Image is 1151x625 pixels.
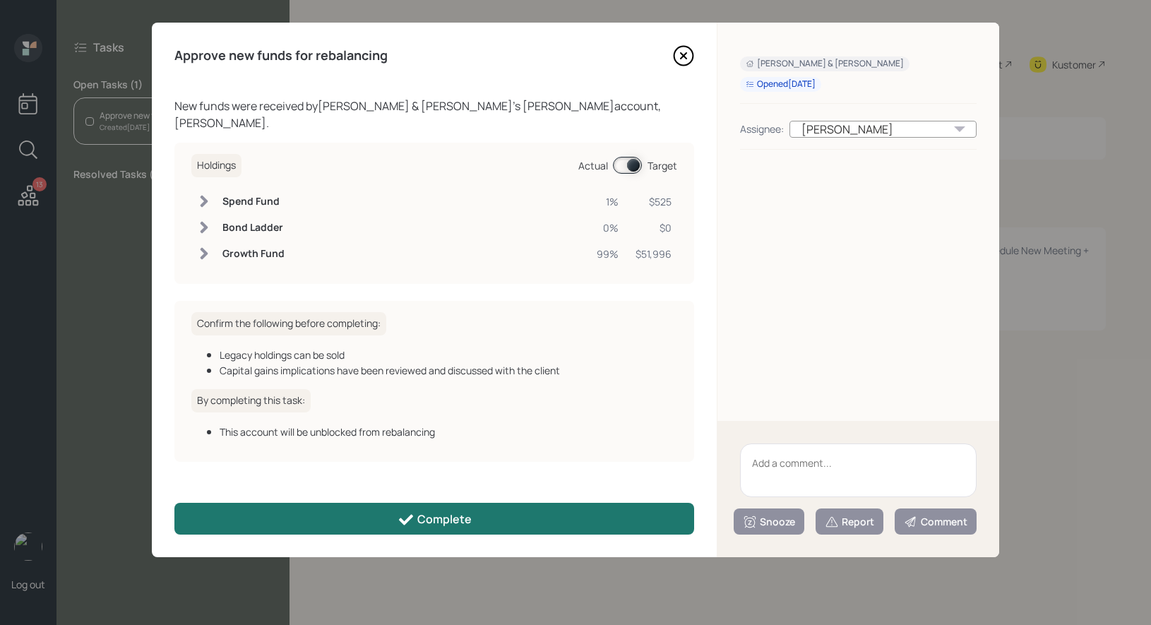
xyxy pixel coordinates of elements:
h6: Growth Fund [222,248,285,260]
div: Comment [904,515,967,529]
div: Capital gains implications have been reviewed and discussed with the client [220,363,677,378]
div: New funds were received by [PERSON_NAME] & [PERSON_NAME] 's [PERSON_NAME] account, [PERSON_NAME] . [174,97,694,131]
div: Actual [578,158,608,173]
div: Snooze [743,515,795,529]
button: Report [816,508,883,535]
div: $51,996 [636,246,672,261]
div: [PERSON_NAME] & [PERSON_NAME] [746,58,904,70]
h4: Approve new funds for rebalancing [174,48,388,64]
h6: Bond Ladder [222,222,285,234]
h6: Spend Fund [222,196,285,208]
div: 0% [597,220,619,235]
div: Target [648,158,677,173]
div: 99% [597,246,619,261]
div: Complete [398,511,472,528]
div: Report [825,515,874,529]
div: Legacy holdings can be sold [220,347,677,362]
div: [PERSON_NAME] [789,121,977,138]
button: Snooze [734,508,804,535]
button: Comment [895,508,977,535]
div: This account will be unblocked from rebalancing [220,424,677,439]
div: Assignee: [740,121,784,136]
div: $0 [636,220,672,235]
div: 1% [597,194,619,209]
button: Complete [174,503,694,535]
div: Opened [DATE] [746,78,816,90]
h6: Confirm the following before completing: [191,312,386,335]
h6: By completing this task: [191,389,311,412]
div: $525 [636,194,672,209]
h6: Holdings [191,154,241,177]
